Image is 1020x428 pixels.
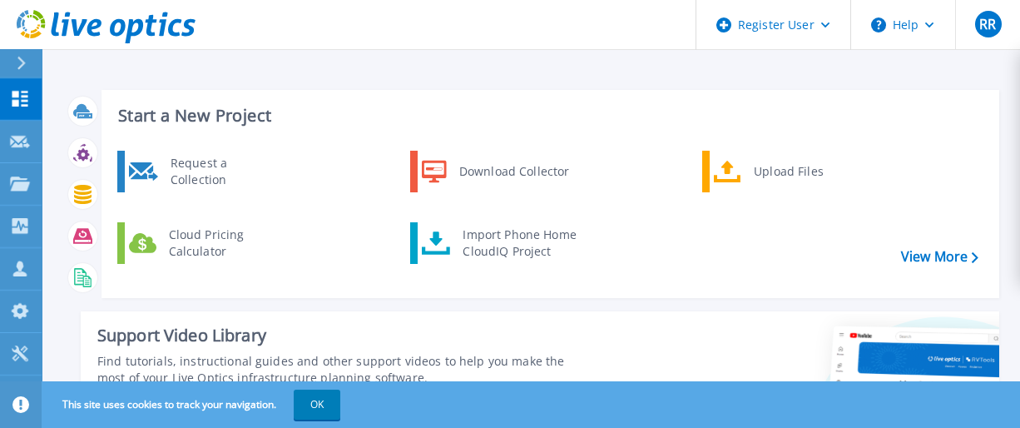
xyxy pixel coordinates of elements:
[901,249,978,265] a: View More
[118,107,978,125] h3: Start a New Project
[451,155,577,188] div: Download Collector
[162,155,284,188] div: Request a Collection
[702,151,873,192] a: Upload Files
[97,325,574,346] div: Support Video Library
[161,226,284,260] div: Cloud Pricing Calculator
[745,155,869,188] div: Upload Files
[294,390,340,420] button: OK
[454,226,584,260] div: Import Phone Home CloudIQ Project
[410,151,581,192] a: Download Collector
[117,222,288,264] a: Cloud Pricing Calculator
[979,17,996,31] span: RR
[117,151,288,192] a: Request a Collection
[46,390,340,420] span: This site uses cookies to track your navigation.
[97,353,574,386] div: Find tutorials, instructional guides and other support videos to help you make the most of your L...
